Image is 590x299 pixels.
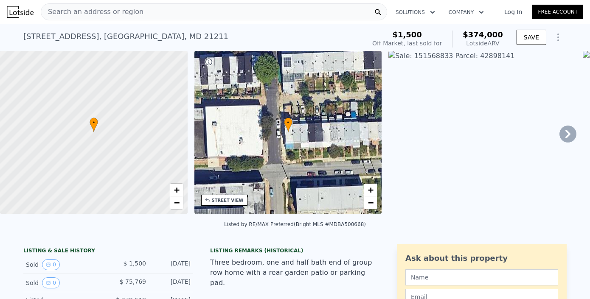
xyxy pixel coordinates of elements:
button: Solutions [389,5,442,20]
span: + [174,184,179,195]
span: $374,000 [463,30,503,39]
span: $1,500 [392,30,421,39]
span: • [90,119,98,126]
button: Show Options [550,29,567,46]
a: Zoom in [364,184,377,196]
a: Zoom out [170,196,183,209]
button: View historical data [42,277,60,288]
div: • [90,117,98,132]
button: Company [442,5,491,20]
div: Listed by RE/MAX Preferred (Bright MLS #MDBA500668) [224,221,366,227]
div: [DATE] [153,277,191,288]
span: + [368,184,374,195]
span: − [368,197,374,208]
div: Off Market, last sold for [372,39,442,48]
div: Ask about this property [405,252,558,264]
img: Lotside [7,6,34,18]
a: Zoom out [364,196,377,209]
div: Sold [26,259,101,270]
div: Listing Remarks (Historical) [210,247,380,254]
div: Sold [26,277,101,288]
div: • [284,117,292,132]
div: [STREET_ADDRESS] , [GEOGRAPHIC_DATA] , MD 21211 [23,31,228,42]
button: SAVE [517,30,546,45]
input: Name [405,269,558,285]
div: STREET VIEW [212,197,244,204]
img: Sale: 151568833 Parcel: 42898141 [388,51,576,214]
span: Search an address or region [41,7,143,17]
div: Three bedroom, one and half bath end of group row home with a rear garden patio or parking pad. [210,257,380,288]
span: $ 75,769 [120,278,146,285]
div: LISTING & SALE HISTORY [23,247,193,256]
span: $ 1,500 [124,260,146,267]
div: [DATE] [153,259,191,270]
a: Zoom in [170,184,183,196]
a: Free Account [532,5,583,19]
span: • [284,119,292,126]
div: Lotside ARV [463,39,503,48]
a: Log In [494,8,532,16]
button: View historical data [42,259,60,270]
span: − [174,197,179,208]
